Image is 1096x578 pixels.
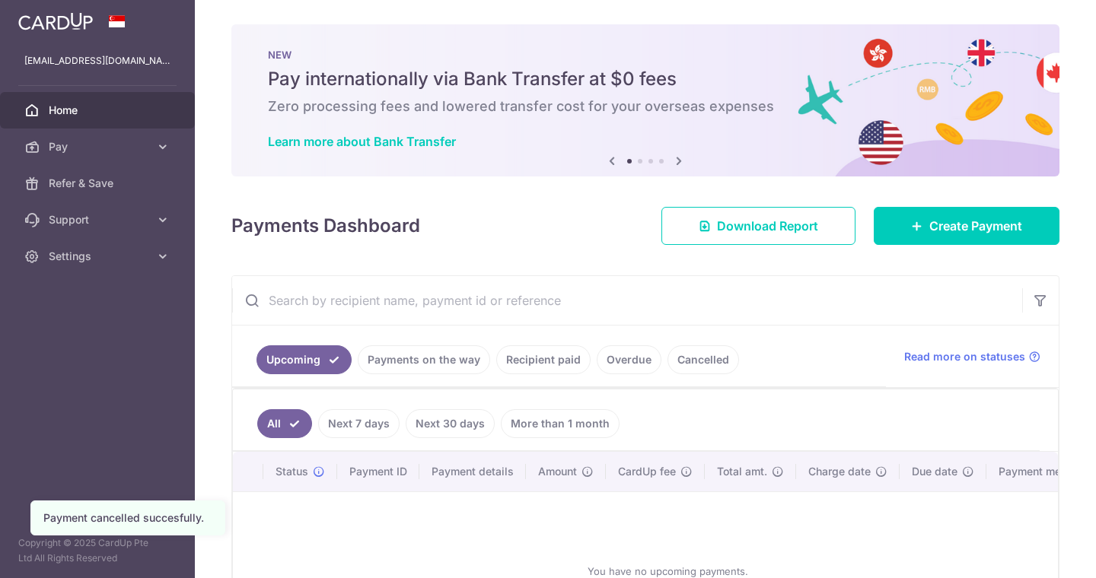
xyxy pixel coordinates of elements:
[597,345,661,374] a: Overdue
[24,53,170,68] p: [EMAIL_ADDRESS][DOMAIN_NAME]
[618,464,676,479] span: CardUp fee
[231,212,420,240] h4: Payments Dashboard
[337,452,419,491] th: Payment ID
[874,207,1059,245] a: Create Payment
[904,349,1040,364] a: Read more on statuses
[358,345,490,374] a: Payments on the way
[49,212,149,227] span: Support
[661,207,855,245] a: Download Report
[43,510,212,526] div: Payment cancelled succesfully.
[717,464,767,479] span: Total amt.
[929,217,1022,235] span: Create Payment
[268,134,456,149] a: Learn more about Bank Transfer
[538,464,577,479] span: Amount
[257,409,312,438] a: All
[49,139,149,154] span: Pay
[667,345,739,374] a: Cancelled
[49,103,149,118] span: Home
[256,345,352,374] a: Upcoming
[268,97,1023,116] h6: Zero processing fees and lowered transfer cost for your overseas expenses
[406,409,495,438] a: Next 30 days
[717,217,818,235] span: Download Report
[912,464,957,479] span: Due date
[231,24,1059,176] img: Bank transfer banner
[232,276,1022,325] input: Search by recipient name, payment id or reference
[268,49,1023,61] p: NEW
[49,249,149,264] span: Settings
[49,176,149,191] span: Refer & Save
[419,452,526,491] th: Payment details
[904,349,1025,364] span: Read more on statuses
[18,12,93,30] img: CardUp
[808,464,871,479] span: Charge date
[501,409,620,438] a: More than 1 month
[318,409,400,438] a: Next 7 days
[496,345,591,374] a: Recipient paid
[268,67,1023,91] h5: Pay internationally via Bank Transfer at $0 fees
[276,464,308,479] span: Status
